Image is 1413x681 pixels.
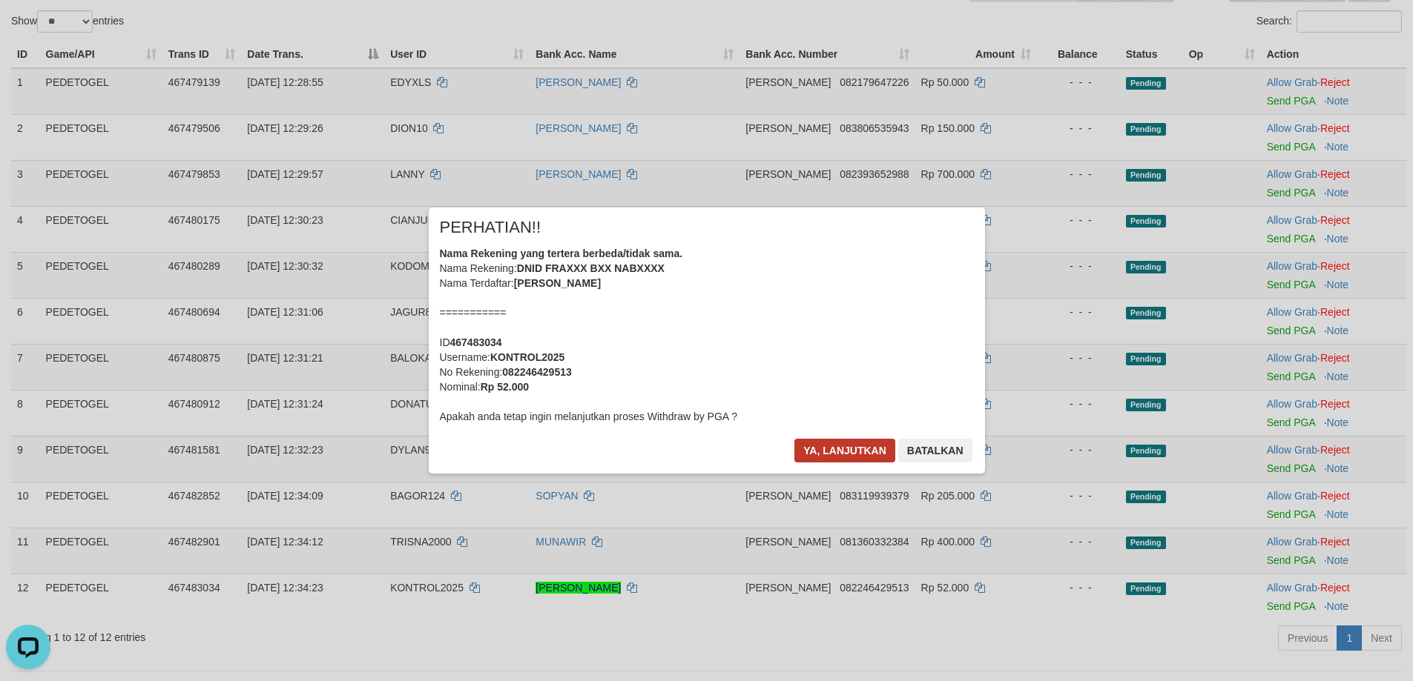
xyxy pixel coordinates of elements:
[450,336,502,348] b: 467483034
[502,366,571,378] b: 082246429513
[440,248,683,259] b: Nama Rekening yang tertera berbeda/tidak sama.
[440,246,974,424] div: Nama Rekening: Nama Terdaftar: =========== ID Username: No Rekening: Nominal: Apakah anda tetap i...
[514,277,601,289] b: [PERSON_NAME]
[481,381,529,393] b: Rp 52.000
[517,262,665,274] b: DNID FRAXXX BXX NABXXXX
[898,439,972,462] button: Batalkan
[794,439,895,462] button: Ya, lanjutkan
[490,351,564,363] b: KONTROL2025
[6,6,50,50] button: Open LiveChat chat widget
[440,220,541,235] span: PERHATIAN!!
